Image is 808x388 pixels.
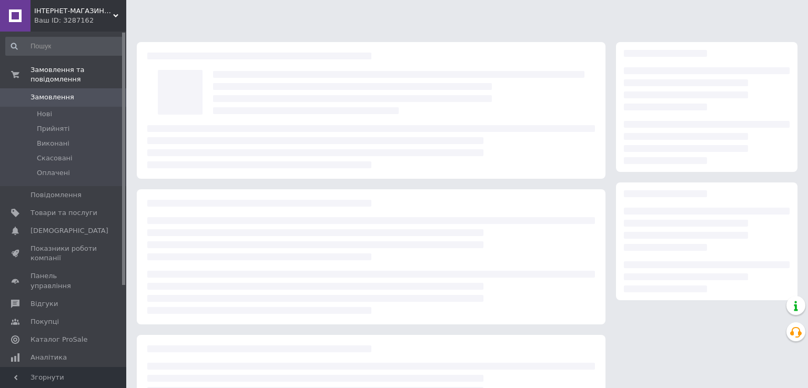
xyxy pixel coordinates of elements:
[37,168,70,178] span: Оплачені
[31,208,97,218] span: Товари та послуги
[31,317,59,326] span: Покупці
[31,226,108,236] span: [DEMOGRAPHIC_DATA]
[31,244,97,263] span: Показники роботи компанії
[34,16,126,25] div: Ваш ID: 3287162
[37,109,52,119] span: Нові
[31,65,126,84] span: Замовлення та повідомлення
[34,6,113,16] span: ІНТЕРНЕТ-МАГАЗИН "ХОЗ-МАРКЕТ"
[5,37,124,56] input: Пошук
[31,93,74,102] span: Замовлення
[31,335,87,344] span: Каталог ProSale
[31,271,97,290] span: Панель управління
[31,353,67,362] span: Аналітика
[37,124,69,134] span: Прийняті
[37,139,69,148] span: Виконані
[31,190,82,200] span: Повідомлення
[31,299,58,309] span: Відгуки
[37,154,73,163] span: Скасовані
